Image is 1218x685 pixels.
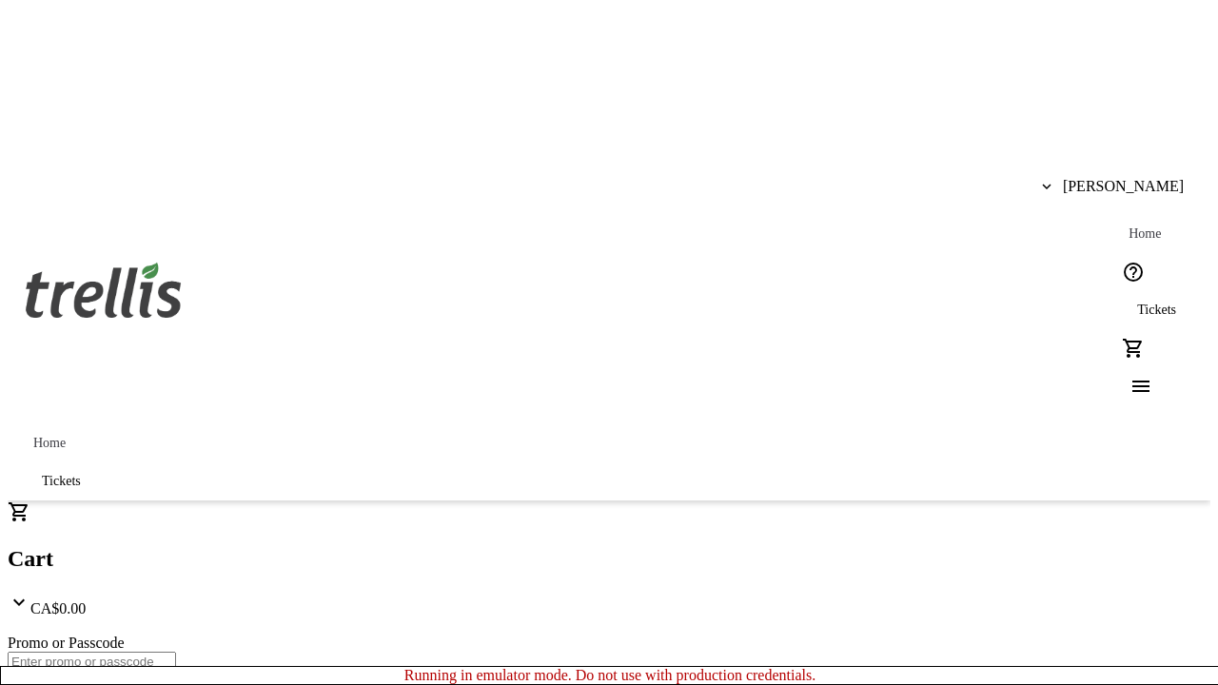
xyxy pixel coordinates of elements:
[19,462,104,500] a: Tickets
[42,474,81,489] span: Tickets
[1114,367,1152,405] button: Menu
[8,652,176,672] input: Enter promo or passcode
[1114,253,1152,291] button: Help
[1129,226,1161,242] span: Home
[1137,303,1176,318] span: Tickets
[1027,167,1199,205] button: [PERSON_NAME]
[8,546,1210,572] h2: Cart
[8,635,125,651] label: Promo or Passcode
[30,600,86,616] span: CA$0.00
[19,242,188,337] img: Orient E2E Organization vAj20Q7Blg's Logo
[1114,329,1152,367] button: Cart
[1114,291,1199,329] a: Tickets
[19,424,80,462] a: Home
[1063,178,1184,195] span: [PERSON_NAME]
[1114,215,1175,253] a: Home
[8,500,1210,617] div: CartCA$0.00
[33,436,66,451] span: Home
